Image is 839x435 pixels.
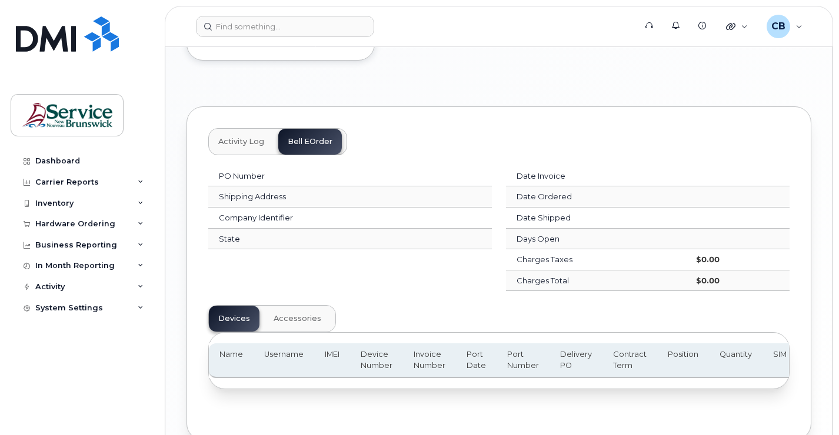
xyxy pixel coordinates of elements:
[506,249,685,270] td: Charges Taxes
[709,343,763,378] th: Quantity
[196,16,374,37] input: Find something...
[506,166,685,187] td: Date Invoice
[208,229,440,250] td: State
[718,15,756,38] div: Quicklinks
[550,343,602,378] th: Delivery PO
[274,314,321,323] span: Accessories
[209,343,254,378] th: Name
[456,343,497,378] th: Port Date
[696,255,720,264] strong: $0.00
[506,208,685,229] td: Date Shipped
[314,343,350,378] th: IMEI
[208,166,440,187] td: PO Number
[218,137,264,146] span: Activity Log
[403,343,456,378] th: Invoice Number
[350,343,403,378] th: Device Number
[696,276,720,285] strong: $0.00
[254,343,314,378] th: Username
[602,343,657,378] th: Contract Term
[208,186,440,208] td: Shipping Address
[506,229,685,250] td: Days Open
[758,15,811,38] div: Callaghan, Bernie (JPS/JSP)
[497,343,550,378] th: Port Number
[506,186,685,208] td: Date Ordered
[657,343,709,378] th: Position
[763,343,797,378] th: SIM
[771,19,785,34] span: CB
[208,208,440,229] td: Company Identifier
[506,270,685,292] td: Charges Total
